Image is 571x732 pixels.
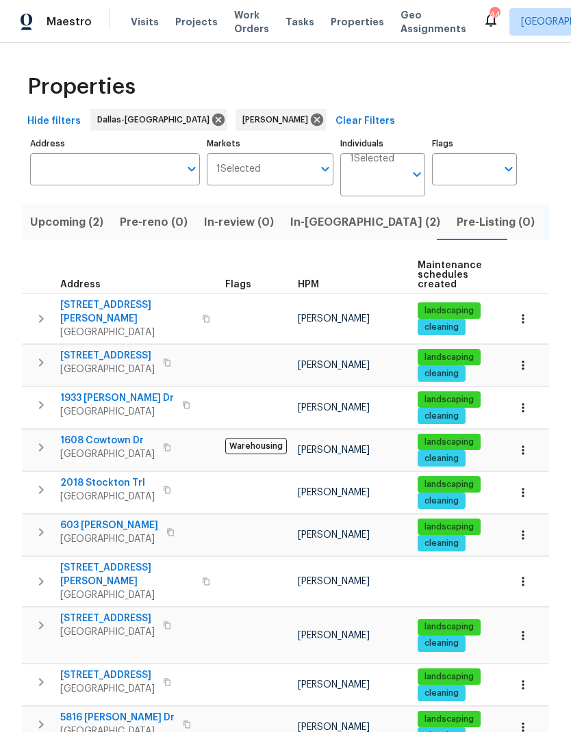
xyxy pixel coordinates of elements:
[298,403,370,413] span: [PERSON_NAME]
[285,17,314,27] span: Tasks
[419,638,464,649] span: cleaning
[298,722,370,732] span: [PERSON_NAME]
[225,280,251,289] span: Flags
[401,8,466,36] span: Geo Assignments
[90,109,227,131] div: Dallas-[GEOGRAPHIC_DATA]
[60,447,155,461] span: [GEOGRAPHIC_DATA]
[60,391,174,405] span: 1933 [PERSON_NAME] Dr
[60,298,194,326] span: [STREET_ADDRESS][PERSON_NAME]
[298,488,370,497] span: [PERSON_NAME]
[30,140,200,148] label: Address
[419,436,479,448] span: landscaping
[298,280,319,289] span: HPM
[60,490,155,504] span: [GEOGRAPHIC_DATA]
[97,113,215,127] span: Dallas-[GEOGRAPHIC_DATA]
[131,15,159,29] span: Visits
[419,322,464,333] span: cleaning
[298,631,370,640] span: [PERSON_NAME]
[60,405,174,419] span: [GEOGRAPHIC_DATA]
[60,588,194,602] span: [GEOGRAPHIC_DATA]
[419,688,464,699] span: cleaning
[419,368,464,380] span: cleaning
[419,453,464,465] span: cleaning
[60,668,155,682] span: [STREET_ADDRESS]
[432,140,517,148] label: Flags
[419,714,479,725] span: landscaping
[47,15,92,29] span: Maestro
[419,394,479,406] span: landscaping
[419,538,464,549] span: cleaning
[419,495,464,507] span: cleaning
[457,213,535,232] span: Pre-Listing (0)
[298,314,370,324] span: [PERSON_NAME]
[236,109,326,131] div: [PERSON_NAME]
[27,80,136,94] span: Properties
[350,153,394,165] span: 1 Selected
[330,109,401,134] button: Clear Filters
[225,438,287,454] span: Warehousing
[298,361,370,370] span: [PERSON_NAME]
[120,213,188,232] span: Pre-reno (0)
[298,530,370,540] span: [PERSON_NAME]
[298,577,370,586] span: [PERSON_NAME]
[60,363,155,376] span: [GEOGRAPHIC_DATA]
[419,479,479,491] span: landscaping
[175,15,218,29] span: Projects
[340,140,425,148] label: Individuals
[499,159,518,179] button: Open
[419,352,479,363] span: landscaping
[60,625,155,639] span: [GEOGRAPHIC_DATA]
[419,305,479,317] span: landscaping
[290,213,440,232] span: In-[GEOGRAPHIC_DATA] (2)
[335,113,395,130] span: Clear Filters
[60,519,158,532] span: 603 [PERSON_NAME]
[60,612,155,625] span: [STREET_ADDRESS]
[490,8,499,22] div: 44
[60,532,158,546] span: [GEOGRAPHIC_DATA]
[316,159,335,179] button: Open
[60,349,155,363] span: [STREET_ADDRESS]
[419,521,479,533] span: landscaping
[419,410,464,422] span: cleaning
[60,280,101,289] span: Address
[30,213,103,232] span: Upcoming (2)
[60,476,155,490] span: 2018 Stockton Trl
[207,140,334,148] label: Markets
[418,261,482,289] span: Maintenance schedules created
[60,434,155,447] span: 1608 Cowtown Dr
[419,671,479,683] span: landscaping
[60,682,155,696] span: [GEOGRAPHIC_DATA]
[182,159,201,179] button: Open
[407,165,427,184] button: Open
[204,213,274,232] span: In-review (0)
[298,445,370,455] span: [PERSON_NAME]
[331,15,384,29] span: Properties
[22,109,86,134] button: Hide filters
[298,680,370,690] span: [PERSON_NAME]
[27,113,81,130] span: Hide filters
[419,621,479,633] span: landscaping
[60,561,194,588] span: [STREET_ADDRESS][PERSON_NAME]
[234,8,269,36] span: Work Orders
[60,326,194,339] span: [GEOGRAPHIC_DATA]
[242,113,314,127] span: [PERSON_NAME]
[60,711,175,724] span: 5816 [PERSON_NAME] Dr
[216,164,261,175] span: 1 Selected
